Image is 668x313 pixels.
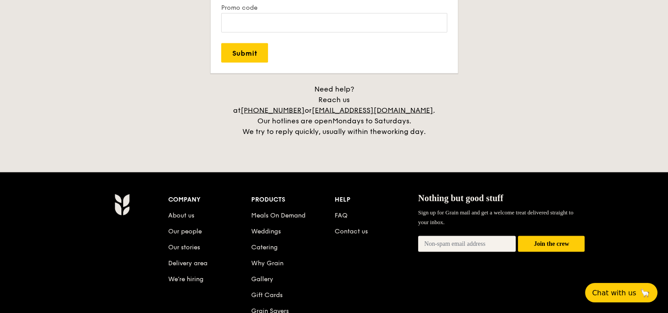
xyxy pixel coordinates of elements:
span: working day. [381,127,426,136]
button: Chat with us🦙 [585,283,657,302]
a: Gift Cards [251,291,283,299]
a: Weddings [251,228,281,235]
a: Our people [168,228,202,235]
a: [EMAIL_ADDRESS][DOMAIN_NAME] [312,106,433,115]
img: AYc88T3wAAAABJRU5ErkJggg== [114,194,130,216]
span: Mondays to Saturdays. [332,117,411,125]
a: FAQ [335,212,347,219]
div: Need help? Reach us at or . Our hotlines are open We try to reply quickly, usually within the [224,84,445,137]
a: Catering [251,244,278,251]
span: 🦙 [640,288,650,298]
a: Delivery area [168,260,208,267]
a: Gallery [251,275,273,283]
div: Help [335,194,418,206]
span: Chat with us [592,289,636,297]
div: Products [251,194,335,206]
span: Sign up for Grain mail and get a welcome treat delivered straight to your inbox. [418,209,574,225]
a: Contact us [335,228,368,235]
button: Join the crew [518,236,585,252]
div: Company [168,194,252,206]
label: Promo code [221,4,447,11]
a: Why Grain [251,260,283,267]
span: Nothing but good stuff [418,193,503,203]
a: About us [168,212,194,219]
input: Submit [221,43,268,63]
a: Meals On Demand [251,212,306,219]
input: Non-spam email address [418,236,516,252]
a: Our stories [168,244,200,251]
a: [PHONE_NUMBER] [241,106,305,115]
a: We’re hiring [168,275,204,283]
